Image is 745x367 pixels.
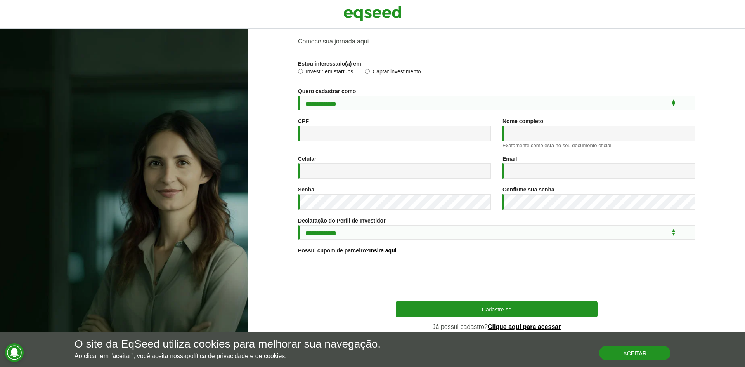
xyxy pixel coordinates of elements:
label: Quero cadastrar como [298,89,356,94]
div: Exatamente como está no seu documento oficial [502,143,695,148]
label: Nome completo [502,118,543,124]
p: Ao clicar em "aceitar", você aceita nossa . [74,352,381,360]
label: Estou interessado(a) em [298,61,361,66]
label: Investir em startups [298,69,353,77]
h5: O site da EqSeed utiliza cookies para melhorar sua navegação. [74,338,381,350]
iframe: reCAPTCHA [438,263,556,293]
p: Comece sua jornada aqui [298,38,695,45]
label: Confirme sua senha [502,187,554,192]
img: EqSeed Logo [343,4,402,23]
label: Celular [298,156,316,162]
label: CPF [298,118,309,124]
a: Insira aqui [369,248,397,253]
button: Cadastre-se [396,301,598,317]
input: Captar investimento [365,69,370,74]
p: Já possui cadastro? [396,323,598,330]
input: Investir em startups [298,69,303,74]
h2: Cadastre-se [298,19,695,30]
label: Declaração do Perfil de Investidor [298,218,386,223]
label: Captar investimento [365,69,421,77]
a: política de privacidade e de cookies [187,353,285,359]
label: Email [502,156,517,162]
button: Aceitar [599,346,670,360]
a: Clique aqui para acessar [488,324,561,330]
label: Possui cupom de parceiro? [298,248,397,253]
label: Senha [298,187,314,192]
